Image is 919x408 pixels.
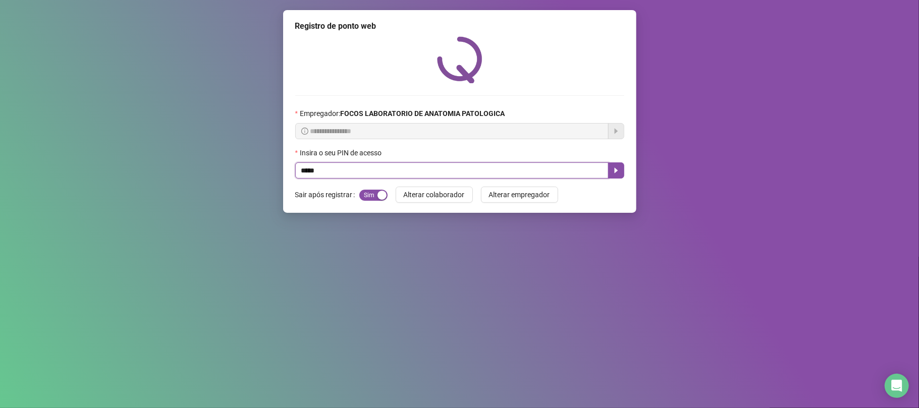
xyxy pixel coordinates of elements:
img: QRPoint [437,36,482,83]
div: Open Intercom Messenger [885,374,909,398]
button: Alterar colaborador [396,187,473,203]
span: Empregador : [300,108,505,119]
span: Alterar colaborador [404,189,465,200]
div: Registro de ponto web [295,20,624,32]
strong: FOCOS LABORATORIO DE ANATOMIA PATOLOGICA [340,109,505,118]
span: Alterar empregador [489,189,550,200]
label: Sair após registrar [295,187,359,203]
span: caret-right [612,166,620,174]
button: Alterar empregador [481,187,558,203]
label: Insira o seu PIN de acesso [295,147,388,158]
span: info-circle [301,128,308,135]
